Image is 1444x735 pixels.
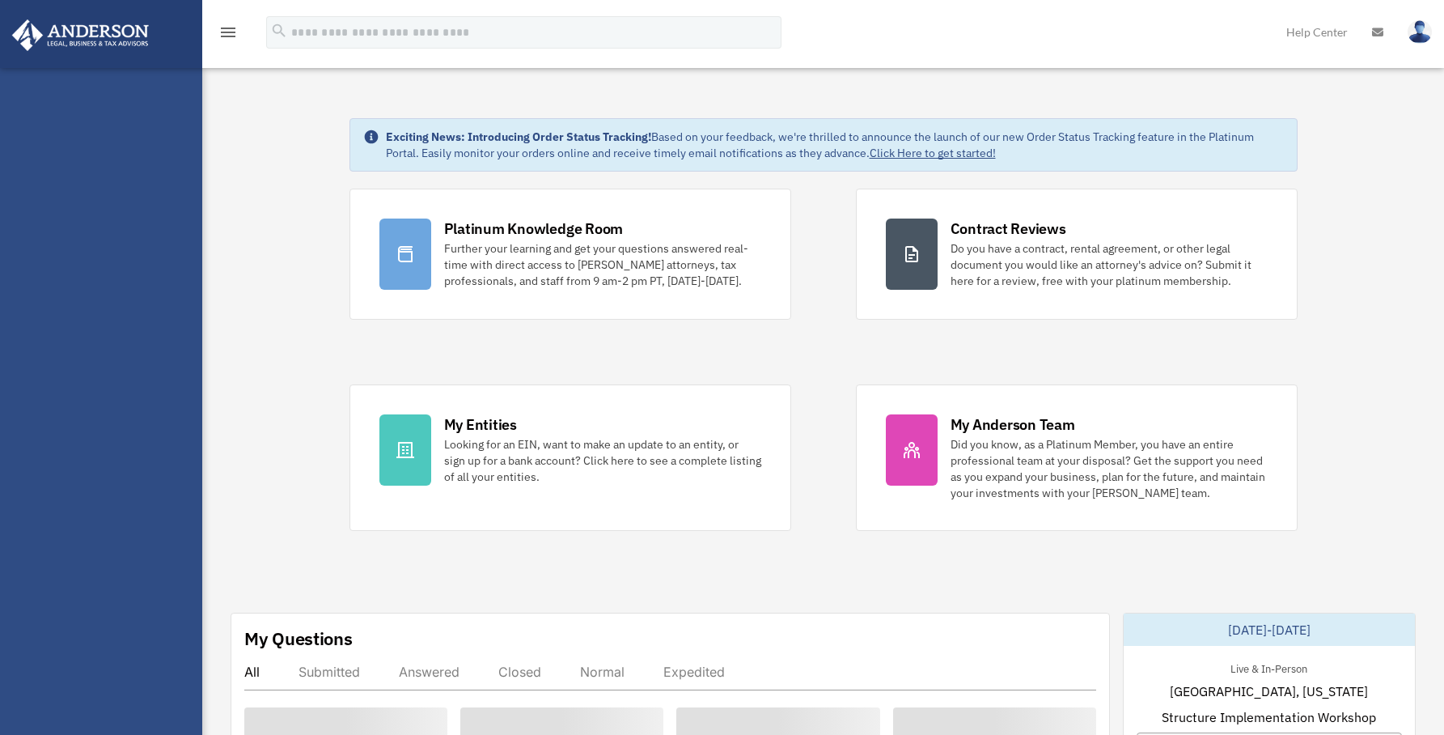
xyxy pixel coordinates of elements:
[1170,682,1368,701] span: [GEOGRAPHIC_DATA], [US_STATE]
[951,436,1268,501] div: Did you know, as a Platinum Member, you have an entire professional team at your disposal? Get th...
[386,130,651,144] strong: Exciting News: Introducing Order Status Tracking!
[951,414,1075,435] div: My Anderson Team
[951,219,1066,239] div: Contract Reviews
[870,146,996,160] a: Click Here to get started!
[1162,707,1376,727] span: Structure Implementation Workshop
[244,664,260,680] div: All
[244,627,353,651] div: My Questions
[580,664,625,680] div: Normal
[444,436,761,485] div: Looking for an EIN, want to make an update to an entity, or sign up for a bank account? Click her...
[270,22,288,40] i: search
[349,384,791,531] a: My Entities Looking for an EIN, want to make an update to an entity, or sign up for a bank accoun...
[1124,614,1415,646] div: [DATE]-[DATE]
[299,664,360,680] div: Submitted
[7,19,154,51] img: Anderson Advisors Platinum Portal
[663,664,725,680] div: Expedited
[349,189,791,320] a: Platinum Knowledge Room Further your learning and get your questions answered real-time with dire...
[951,240,1268,289] div: Do you have a contract, rental agreement, or other legal document you would like an attorney's ad...
[218,23,238,42] i: menu
[1217,659,1320,676] div: Live & In-Person
[444,240,761,289] div: Further your learning and get your questions answered real-time with direct access to [PERSON_NAM...
[498,664,541,680] div: Closed
[1408,20,1432,44] img: User Pic
[444,414,517,435] div: My Entities
[399,664,459,680] div: Answered
[856,384,1298,531] a: My Anderson Team Did you know, as a Platinum Member, you have an entire professional team at your...
[218,28,238,42] a: menu
[444,219,624,239] div: Platinum Knowledge Room
[856,189,1298,320] a: Contract Reviews Do you have a contract, rental agreement, or other legal document you would like...
[386,129,1284,161] div: Based on your feedback, we're thrilled to announce the launch of our new Order Status Tracking fe...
